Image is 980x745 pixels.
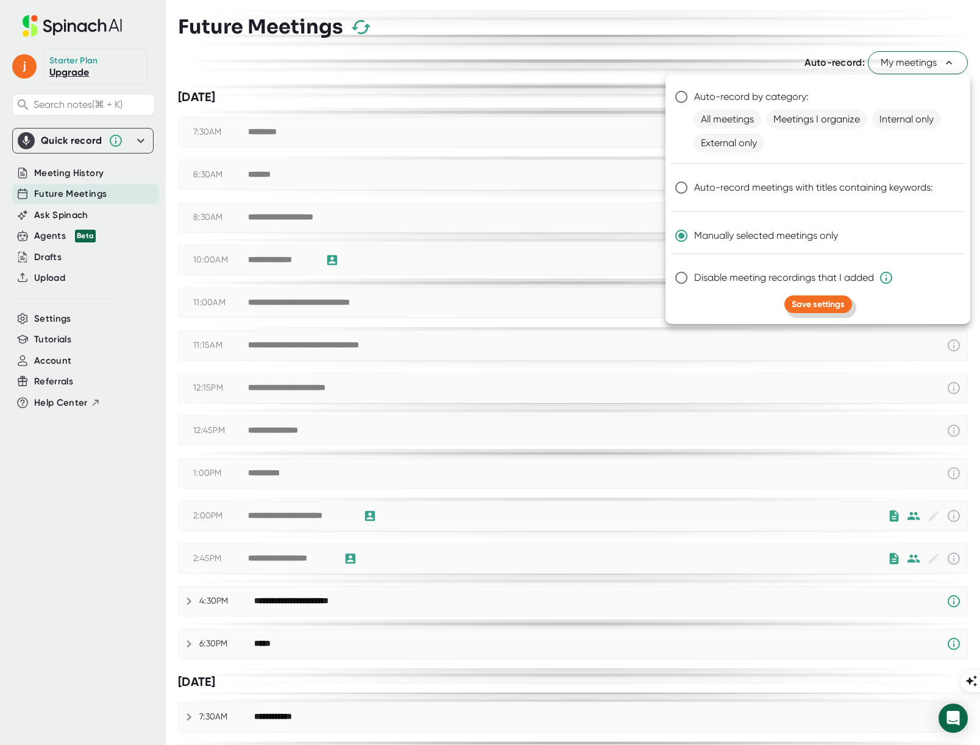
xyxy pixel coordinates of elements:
span: Manually selected meetings only [694,228,838,243]
div: Open Intercom Messenger [939,704,968,733]
span: Auto-record meetings with titles containing keywords: [694,180,933,195]
span: All meetings [694,110,761,129]
span: Auto-record by category: [694,90,809,104]
button: Save settings [784,295,852,313]
span: Internal only [872,110,941,129]
span: Meetings I organize [766,110,867,129]
span: Disable meeting recordings that I added [694,270,893,285]
span: External only [694,133,764,152]
span: Save settings [792,299,845,309]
